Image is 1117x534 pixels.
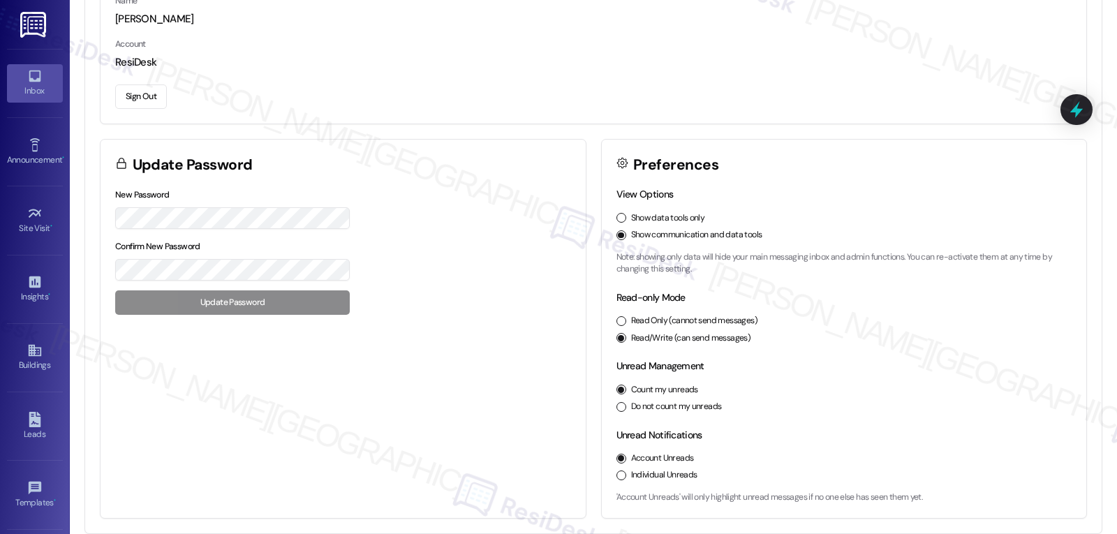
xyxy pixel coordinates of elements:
[115,241,200,252] label: Confirm New Password
[631,384,698,396] label: Count my unreads
[20,12,49,38] img: ResiDesk Logo
[631,452,694,465] label: Account Unreads
[631,401,722,413] label: Do not count my unreads
[48,290,50,299] span: •
[7,270,63,308] a: Insights •
[7,64,63,102] a: Inbox
[631,332,751,345] label: Read/Write (can send messages)
[7,339,63,376] a: Buildings
[115,12,1072,27] div: [PERSON_NAME]
[115,84,167,109] button: Sign Out
[631,229,762,242] label: Show communication and data tools
[616,251,1072,276] p: Note: showing only data will hide your main messaging inbox and admin functions. You can re-activ...
[115,189,170,200] label: New Password
[616,359,704,372] label: Unread Management
[50,221,52,231] span: •
[62,153,64,163] span: •
[7,476,63,514] a: Templates •
[115,55,1072,70] div: ResiDesk
[115,38,146,50] label: Account
[7,408,63,445] a: Leads
[616,491,1072,504] p: 'Account Unreads' will only highlight unread messages if no one else has seen them yet.
[631,469,697,482] label: Individual Unreads
[616,291,686,304] label: Read-only Mode
[633,158,718,172] h3: Preferences
[616,429,702,441] label: Unread Notifications
[7,202,63,239] a: Site Visit •
[54,496,56,505] span: •
[616,188,674,200] label: View Options
[631,212,705,225] label: Show data tools only
[133,158,253,172] h3: Update Password
[631,315,757,327] label: Read Only (cannot send messages)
